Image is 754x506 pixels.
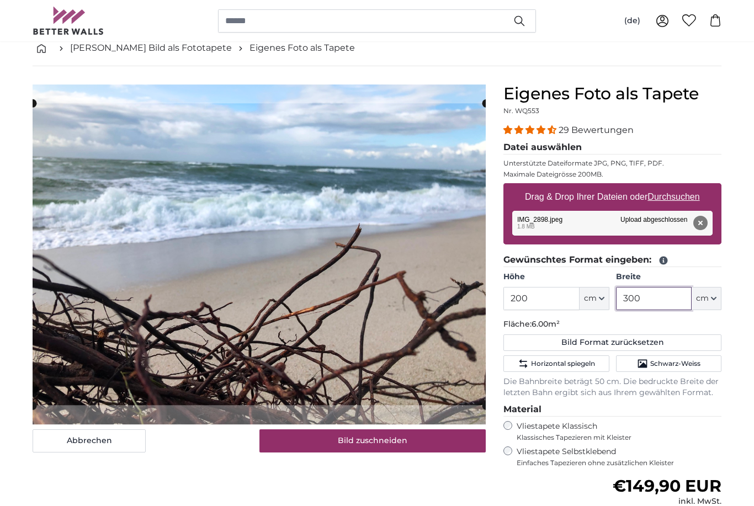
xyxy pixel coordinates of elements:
[559,125,634,135] span: 29 Bewertungen
[532,319,560,329] span: 6.00m²
[696,293,709,304] span: cm
[259,429,486,452] button: Bild zuschneiden
[503,376,721,398] p: Die Bahnbreite beträgt 50 cm. Die bedruckte Breite der letzten Bahn ergibt sich aus Ihrem gewählt...
[692,287,721,310] button: cm
[503,170,721,179] p: Maximale Dateigrösse 200MB.
[503,106,539,115] span: Nr. WQ553
[616,271,721,283] label: Breite
[517,459,721,467] span: Einfaches Tapezieren ohne zusätzlichen Kleister
[249,41,355,55] a: Eigenes Foto als Tapete
[503,159,721,168] p: Unterstützte Dateiformate JPG, PNG, TIFF, PDF.
[33,7,104,35] img: Betterwalls
[503,319,721,330] p: Fläche:
[503,355,609,372] button: Horizontal spiegeln
[503,334,721,351] button: Bild Format zurücksetzen
[503,403,721,417] legend: Material
[503,125,559,135] span: 4.34 stars
[503,271,609,283] label: Höhe
[648,192,700,201] u: Durchsuchen
[503,141,721,155] legend: Datei auswählen
[517,433,712,442] span: Klassisches Tapezieren mit Kleister
[517,446,721,467] label: Vliestapete Selbstklebend
[517,421,712,442] label: Vliestapete Klassisch
[33,429,146,452] button: Abbrechen
[70,41,232,55] a: [PERSON_NAME] Bild als Fototapete
[33,30,721,66] nav: breadcrumbs
[616,355,721,372] button: Schwarz-Weiss
[580,287,609,310] button: cm
[584,293,597,304] span: cm
[531,359,595,368] span: Horizontal spiegeln
[650,359,700,368] span: Schwarz-Weiss
[503,84,721,104] h1: Eigenes Foto als Tapete
[615,11,649,31] button: (de)
[503,253,721,267] legend: Gewünschtes Format eingeben:
[613,476,721,496] span: €149,90 EUR
[521,186,704,208] label: Drag & Drop Ihrer Dateien oder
